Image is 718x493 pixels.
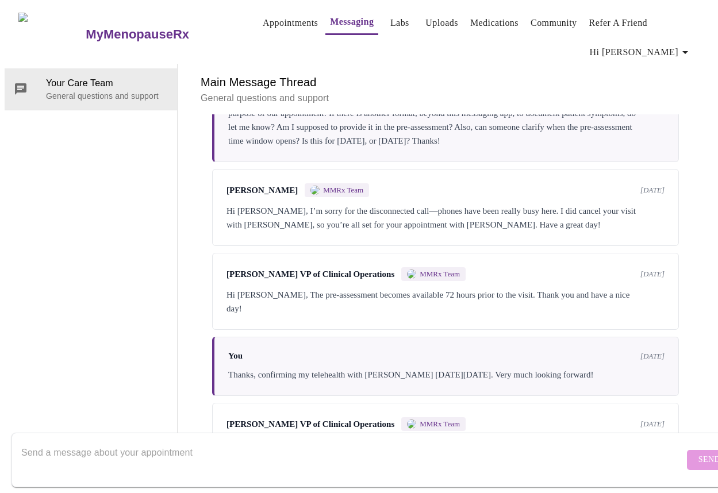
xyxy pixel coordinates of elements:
[470,15,519,31] a: Medications
[201,91,690,105] p: General questions and support
[585,11,652,34] button: Refer a Friend
[531,15,577,31] a: Community
[21,441,684,478] textarea: Send a message about your appointment
[263,15,318,31] a: Appointments
[46,90,168,102] p: General questions and support
[46,76,168,90] span: Your Care Team
[85,14,235,55] a: MyMenopauseRx
[407,419,416,429] img: MMRX
[640,352,665,361] span: [DATE]
[590,44,692,60] span: Hi [PERSON_NAME]
[381,11,418,34] button: Labs
[201,73,690,91] h6: Main Message Thread
[526,11,582,34] button: Community
[421,11,463,34] button: Uploads
[228,351,243,361] span: You
[226,186,298,195] span: [PERSON_NAME]
[640,269,665,279] span: [DATE]
[258,11,322,34] button: Appointments
[5,68,177,110] div: Your Care TeamGeneral questions and support
[420,419,460,429] span: MMRx Team
[407,269,416,279] img: MMRX
[425,15,458,31] a: Uploads
[323,186,363,195] span: MMRx Team
[640,419,665,429] span: [DATE]
[310,186,320,195] img: MMRX
[585,41,697,64] button: Hi [PERSON_NAME]
[420,269,460,279] span: MMRx Team
[18,13,85,56] img: MyMenopauseRx Logo
[226,419,394,429] span: [PERSON_NAME] VP of Clinical Operations
[228,368,665,382] div: Thanks, confirming my telehealth with [PERSON_NAME] [DATE][DATE]. Very much looking forward!
[226,204,665,232] div: Hi [PERSON_NAME], I’m sorry for the disconnected call—phones have been really busy here. I did ca...
[330,14,374,30] a: Messaging
[325,10,378,35] button: Messaging
[226,288,665,315] div: Hi [PERSON_NAME], The pre-assessment becomes available 72 hours prior to the visit. Thank you and...
[86,27,189,42] h3: MyMenopauseRx
[466,11,523,34] button: Medications
[589,15,648,31] a: Refer a Friend
[390,15,409,31] a: Labs
[226,269,394,279] span: [PERSON_NAME] VP of Clinical Operations
[640,186,665,195] span: [DATE]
